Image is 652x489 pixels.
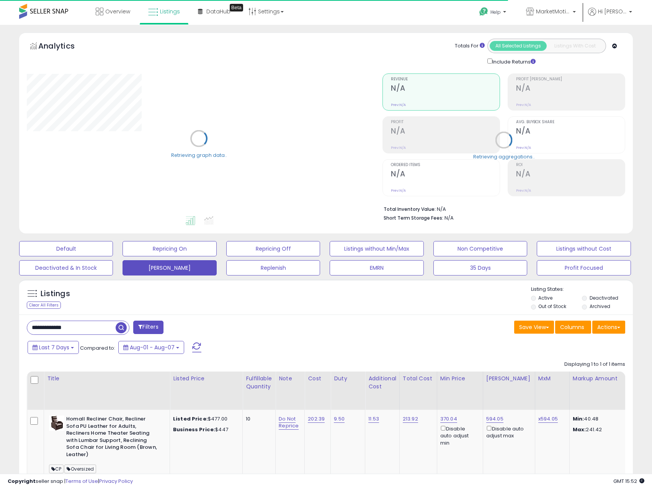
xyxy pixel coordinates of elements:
[173,415,208,422] b: Listed Price:
[555,321,591,334] button: Columns
[590,303,610,310] label: Archived
[440,375,480,383] div: Min Price
[490,41,547,51] button: All Selected Listings
[403,375,434,383] div: Total Cost
[592,321,625,334] button: Actions
[173,426,215,433] b: Business Price:
[538,375,566,383] div: MxM
[399,372,437,410] th: CSV column name: cust_attr_3_Total Cost
[486,424,529,439] div: Disable auto adjust max
[19,241,113,256] button: Default
[246,416,270,422] div: 10
[173,375,239,383] div: Listed Price
[330,241,423,256] button: Listings without Min/Max
[368,375,396,391] div: Additional Cost
[49,416,64,431] img: 31e+GO3MkvL._SL40_.jpg
[160,8,180,15] span: Listings
[246,375,272,391] div: Fulfillable Quantity
[171,152,227,158] div: Retrieving graph data..
[573,426,586,433] strong: Max:
[538,295,552,301] label: Active
[573,416,636,422] p: 40.48
[564,361,625,368] div: Displaying 1 to 1 of 1 items
[308,415,325,423] a: 202.39
[473,153,535,160] div: Retrieving aggregations..
[531,286,633,293] p: Listing States:
[546,41,603,51] button: Listings With Cost
[331,372,365,410] th: CSV column name: cust_attr_1_Duty
[133,321,163,334] button: Filters
[537,260,631,275] button: Profit Focused
[230,4,243,11] div: Tooltip anchor
[8,478,133,485] div: seller snap | |
[560,323,584,331] span: Columns
[41,289,70,299] h5: Listings
[538,303,566,310] label: Out of Stock
[573,426,636,433] p: 241.42
[206,8,230,15] span: DataHub
[49,465,64,473] span: CP
[123,241,216,256] button: Repricing On
[537,241,631,256] button: Listings without Cost
[38,41,90,53] h5: Analytics
[334,415,345,423] a: 9.50
[403,415,418,423] a: 213.92
[308,375,327,383] div: Cost
[118,341,184,354] button: Aug-01 - Aug-07
[440,415,457,423] a: 370.04
[535,372,569,410] th: CSV column name: cust_attr_4_MxM
[39,344,69,351] span: Last 7 Days
[536,8,570,15] span: MarketMotions
[28,341,79,354] button: Last 7 Days
[433,241,527,256] button: Non Competitive
[433,260,527,275] button: 35 Days
[173,426,237,433] div: $447
[19,260,113,275] button: Deactivated & In Stock
[479,7,489,16] i: Get Help
[27,302,61,309] div: Clear All Filters
[598,8,627,15] span: Hi [PERSON_NAME]
[105,8,130,15] span: Overview
[573,375,639,383] div: Markup Amount
[123,260,216,275] button: [PERSON_NAME]
[279,415,299,430] a: Do Not Reprice
[590,295,618,301] label: Deactivated
[486,415,503,423] a: 594.05
[8,478,36,485] strong: Copyright
[330,260,423,275] button: EMRN
[130,344,175,351] span: Aug-01 - Aug-07
[47,375,167,383] div: Title
[80,344,115,352] span: Compared to:
[64,465,96,473] span: Oversized
[226,241,320,256] button: Repricing Off
[490,9,501,15] span: Help
[613,478,644,485] span: 2025-08-15 15:52 GMT
[173,416,237,422] div: $477.00
[514,321,554,334] button: Save View
[279,375,301,383] div: Note
[573,415,584,422] strong: Min:
[588,8,632,25] a: Hi [PERSON_NAME]
[226,260,320,275] button: Replenish
[65,478,98,485] a: Terms of Use
[99,478,133,485] a: Privacy Policy
[486,375,532,383] div: [PERSON_NAME]
[455,42,485,50] div: Totals For
[482,57,545,66] div: Include Returns
[473,1,514,25] a: Help
[538,415,558,423] a: x594.05
[368,415,379,423] a: 11.53
[334,375,362,383] div: Duty
[66,416,159,460] b: Homall Recliner Chair, Recliner Sofa PU Leather for Adults, Recliners Home Theater Seating with L...
[440,424,477,447] div: Disable auto adjust min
